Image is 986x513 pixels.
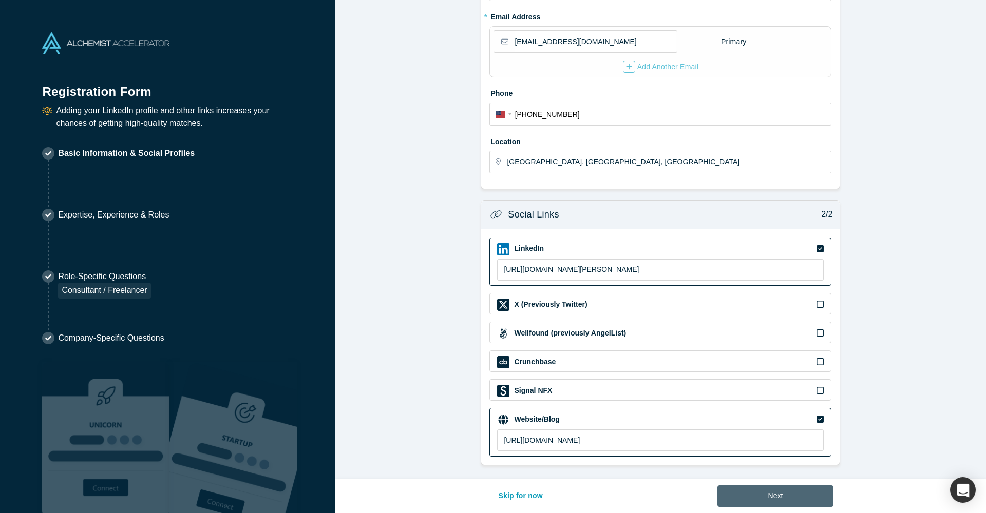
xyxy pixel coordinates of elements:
[42,32,169,54] img: Alchemist Accelerator Logo
[42,72,293,101] h1: Registration Form
[489,293,831,314] div: X (Previously Twitter) iconX (Previously Twitter)
[497,243,509,255] img: LinkedIn icon
[720,33,747,51] div: Primary
[489,8,540,23] label: Email Address
[513,299,587,310] label: X (Previously Twitter)
[56,105,293,129] p: Adding your LinkedIn profile and other links increases your chances of getting high-quality matches.
[513,328,626,339] label: Wellfound (previously AngelList)
[497,327,509,340] img: Wellfound (previously AngelList) icon
[513,414,559,425] label: Website/Blog
[58,147,195,160] p: Basic Information & Social Profiles
[513,243,544,254] label: LinkedIn
[58,283,150,299] div: Consultant / Freelancer
[623,61,699,73] div: Add Another Email
[489,133,831,147] label: Location
[507,151,830,173] input: Enter a location
[816,208,833,221] p: 2/2
[58,332,164,344] p: Company-Specific Questions
[497,385,509,397] img: Signal NFX icon
[58,270,150,283] p: Role-Specific Questions
[169,362,297,513] img: Prism AI
[487,485,554,507] button: Skip for now
[42,362,169,513] img: Robust Technologies
[497,299,509,311] img: X (Previously Twitter) icon
[58,209,169,221] p: Expertise, Experience & Roles
[513,385,552,396] label: Signal NFX
[489,379,831,401] div: Signal NFX iconSignal NFX
[717,485,834,507] button: Next
[489,350,831,372] div: Crunchbase iconCrunchbase
[622,60,699,73] button: Add Another Email
[497,413,509,426] img: Website/Blog icon
[489,408,831,457] div: Website/Blog iconWebsite/Blog
[508,208,559,222] h3: Social Links
[489,238,831,286] div: LinkedIn iconLinkedIn
[489,322,831,343] div: Wellfound (previously AngelList) iconWellfound (previously AngelList)
[489,85,831,99] label: Phone
[513,357,556,367] label: Crunchbase
[497,356,509,368] img: Crunchbase icon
